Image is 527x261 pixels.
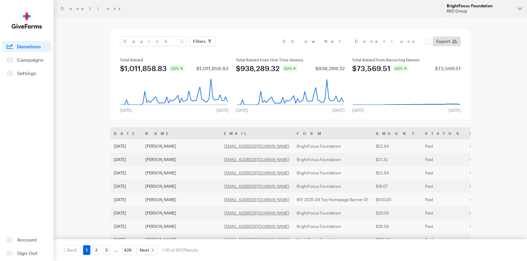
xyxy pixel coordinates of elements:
[17,237,37,242] span: Account
[110,127,141,139] th: Date
[2,234,51,245] a: Account
[421,166,466,180] td: Paid
[224,184,289,189] a: [EMAIL_ADDRESS][DOMAIN_NAME]
[120,65,167,72] div: $1,011,858.83
[421,139,466,153] td: Paid
[421,153,466,166] td: Paid
[372,166,421,180] td: $52.84
[17,57,44,63] span: Campaigns
[141,206,220,220] td: [PERSON_NAME]
[220,127,293,139] th: Email
[2,41,51,52] a: Donations
[141,127,220,139] th: Name
[141,166,220,180] td: [PERSON_NAME]
[120,36,187,46] input: Search Name & Email
[224,211,289,215] a: [EMAIL_ADDRESS][DOMAIN_NAME]
[436,38,450,45] span: Export
[236,65,280,72] div: $938,289.32
[315,66,345,71] div: $938,289.32
[282,65,298,71] div: 0.0%
[447,3,513,9] div: BrightFocus Foundation
[293,180,372,193] td: BrightFocus Foundation
[421,233,466,246] td: Paid
[445,108,464,113] div: [DATE]
[293,139,372,153] td: BrightFocus Foundation
[293,206,372,220] td: BrightFocus Foundation
[421,180,466,193] td: Paid
[185,248,198,252] span: Results
[141,220,220,233] td: [PERSON_NAME]
[110,220,141,233] td: [DATE]
[193,38,206,45] span: Filters
[224,197,289,202] a: [EMAIL_ADDRESS][DOMAIN_NAME]
[372,127,421,139] th: Amount
[447,9,513,14] div: RKD Group
[372,193,421,206] td: $100.00
[110,139,141,153] td: [DATE]
[110,153,141,166] td: [DATE]
[213,108,232,113] div: [DATE]
[421,193,466,206] td: Paid
[103,245,110,255] a: 3
[2,68,51,79] a: Settings
[421,127,466,139] th: Status
[372,206,421,220] td: $25.00
[433,36,461,46] a: Export
[421,220,466,233] td: Paid
[162,245,198,255] div: 1-20 of 8507
[224,157,289,162] a: [EMAIL_ADDRESS][DOMAIN_NAME]
[293,233,372,246] td: BrightFocus Foundation
[2,248,51,259] a: Sign Out
[17,70,36,76] span: Settings
[93,245,100,255] a: 2
[372,139,421,153] td: $52.84
[293,127,372,139] th: Form
[372,180,421,193] td: $16.07
[17,250,37,256] span: Sign Out
[348,108,368,113] div: [DATE]
[110,233,141,246] td: [DATE]
[393,65,408,71] div: 0.0%
[141,193,220,206] td: [PERSON_NAME]
[122,245,134,255] a: 426
[352,57,461,62] div: Total Raised from Recurring Donors
[189,36,215,46] button: Filters
[140,246,149,254] span: Next
[224,237,289,242] a: [EMAIL_ADDRESS][DOMAIN_NAME]
[136,245,157,255] a: Next
[435,66,461,71] div: $73,569.51
[372,153,421,166] td: $21.32
[110,166,141,180] td: [DATE]
[116,108,136,113] div: [DATE]
[12,12,42,29] img: GiveForms
[17,43,41,49] span: Donations
[293,166,372,180] td: BrightFocus Foundation
[293,220,372,233] td: BrightFocus Foundation
[141,180,220,193] td: [PERSON_NAME]
[352,65,390,72] div: $73,569.51
[372,220,421,233] td: $26.58
[293,153,372,166] td: BrightFocus Foundation
[196,66,229,71] div: $1,011,858.83
[224,144,289,149] a: [EMAIL_ADDRESS][DOMAIN_NAME]
[141,139,220,153] td: [PERSON_NAME]
[110,193,141,206] td: [DATE]
[141,153,220,166] td: [PERSON_NAME]
[232,108,252,113] div: [DATE]
[293,193,372,206] td: BFF 2025-08 Top Homepage Banner DF
[110,180,141,193] td: [DATE]
[141,233,220,246] td: [PERSON_NAME]
[2,54,51,65] a: Campaigns
[169,65,185,71] div: 0.0%
[421,206,466,220] td: Paid
[110,206,141,220] td: [DATE]
[224,224,289,229] a: [EMAIL_ADDRESS][DOMAIN_NAME]
[372,233,421,246] td: $105.36
[329,108,348,113] div: [DATE]
[224,170,289,175] a: [EMAIL_ADDRESS][DOMAIN_NAME]
[120,57,229,62] div: Total Raised
[236,57,344,62] div: Total Raised from One Time Donors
